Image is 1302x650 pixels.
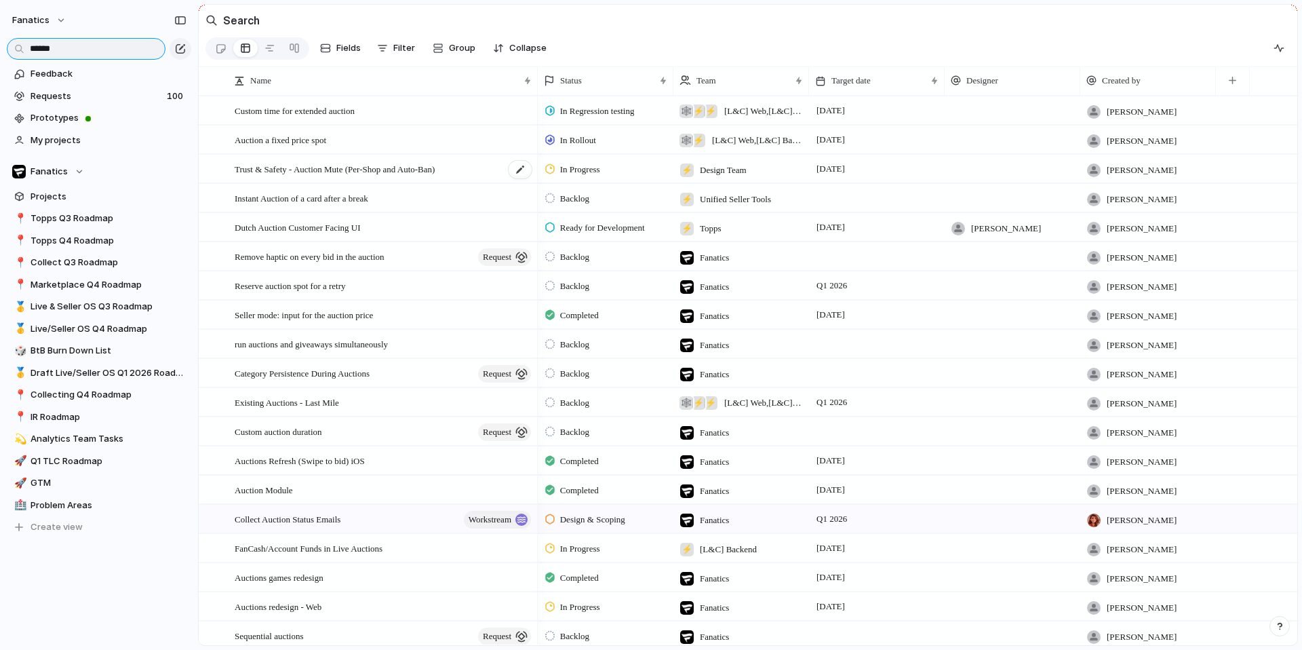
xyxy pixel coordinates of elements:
[560,396,589,410] span: Backlog
[7,341,191,361] a: 🎲BtB Burn Down List
[700,251,729,265] span: Fanatics
[235,569,323,585] span: Auctions games redesign
[12,322,26,336] button: 🥇
[679,104,693,118] div: 🕸
[1107,514,1177,527] span: [PERSON_NAME]
[700,426,729,440] span: Fanatics
[31,300,186,313] span: Live & Seller OS Q3 Roadmap
[700,309,729,323] span: Fanatics
[31,432,186,446] span: Analytics Team Tasks
[7,297,191,317] a: 🥇Live & Seller OS Q3 Roadmap
[235,336,388,351] span: run auctions and giveaways simultaneously
[724,104,803,118] span: [L&C] Web , [L&C] Backend , Design Team
[680,164,694,177] div: ⚡
[31,476,186,490] span: GTM
[692,396,705,410] div: ⚡
[700,572,729,586] span: Fanatics
[235,102,355,118] span: Custom time for extended auction
[696,74,716,88] span: Team
[1107,339,1177,352] span: [PERSON_NAME]
[813,569,848,586] span: [DATE]
[7,231,191,251] a: 📍Topps Q4 Roadmap
[12,410,26,424] button: 📍
[7,363,191,383] div: 🥇Draft Live/Seller OS Q1 2026 Roadmap
[704,104,717,118] div: ⚡
[31,111,186,125] span: Prototypes
[1107,280,1177,294] span: [PERSON_NAME]
[7,275,191,295] div: 📍Marketplace Q4 Roadmap
[813,307,848,323] span: [DATE]
[235,219,361,235] span: Dutch Auction Customer Facing UI
[235,453,365,468] span: Auctions Refresh (Swipe to bid) iOS
[1102,74,1141,88] span: Created by
[235,394,339,410] span: Existing Auctions - Last Mile
[7,517,191,537] button: Create view
[1107,193,1177,206] span: [PERSON_NAME]
[1107,630,1177,644] span: [PERSON_NAME]
[7,451,191,472] a: 🚀Q1 TLC Roadmap
[31,256,186,269] span: Collect Q3 Roadmap
[680,193,694,206] div: ⚡
[372,37,420,59] button: Filter
[235,278,346,293] span: Reserve auction spot for a retry
[1107,601,1177,615] span: [PERSON_NAME]
[560,309,599,322] span: Completed
[560,192,589,206] span: Backlog
[7,319,191,339] a: 🥇Live/Seller OS Q4 Roadmap
[560,367,589,381] span: Backlog
[560,74,582,88] span: Status
[1107,368,1177,381] span: [PERSON_NAME]
[560,630,589,643] span: Backlog
[14,343,24,359] div: 🎲
[679,396,693,410] div: 🕸
[1107,134,1177,148] span: [PERSON_NAME]
[12,366,26,380] button: 🥇
[14,432,24,447] div: 💫
[14,211,24,227] div: 📍
[31,499,186,512] span: Problem Areas
[700,630,729,644] span: Fanatics
[478,423,531,441] button: request
[7,252,191,273] a: 📍Collect Q3 Roadmap
[14,277,24,292] div: 📍
[235,423,322,439] span: Custom auction duration
[250,74,271,88] span: Name
[1107,426,1177,440] span: [PERSON_NAME]
[700,222,722,235] span: Topps
[700,601,729,615] span: Fanatics
[12,388,26,402] button: 📍
[14,255,24,271] div: 📍
[560,163,600,176] span: In Progress
[235,628,303,643] span: Sequential auctions
[12,455,26,468] button: 🚀
[483,248,511,267] span: request
[7,473,191,493] a: 🚀GTM
[478,365,531,383] button: request
[7,161,191,182] button: Fanatics
[1107,222,1177,235] span: [PERSON_NAME]
[560,571,599,585] span: Completed
[14,321,24,337] div: 🥇
[813,278,850,294] span: Q1 2026
[1107,543,1177,556] span: [PERSON_NAME]
[7,495,191,516] div: 🏥Problem Areas
[712,134,803,147] span: [L&C] Web , [L&C] Backend
[7,64,191,84] a: Feedback
[813,540,848,556] span: [DATE]
[7,407,191,427] a: 📍IR Roadmap
[483,364,511,383] span: request
[7,108,191,128] a: Prototypes
[560,104,635,118] span: In Regression testing
[223,12,260,28] h2: Search
[478,628,531,645] button: request
[449,41,475,55] span: Group
[813,511,850,527] span: Q1 2026
[560,134,596,147] span: In Rollout
[483,627,511,646] span: request
[831,74,871,88] span: Target date
[14,387,24,403] div: 📍
[560,455,599,468] span: Completed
